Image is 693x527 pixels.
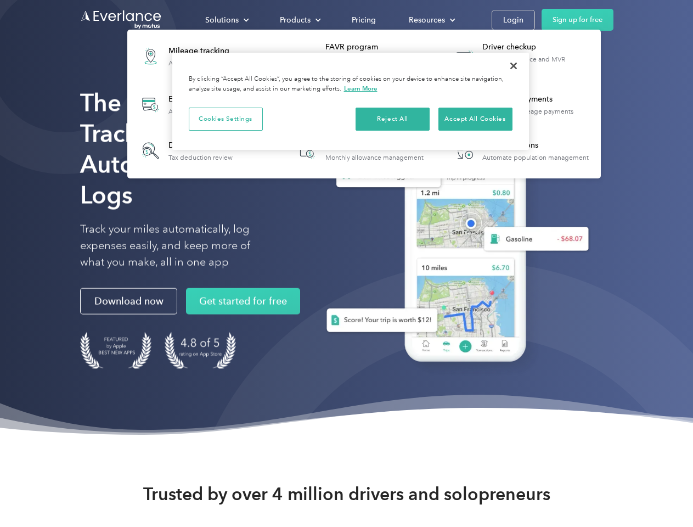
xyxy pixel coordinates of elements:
a: Download now [80,288,177,315]
div: Automate population management [482,154,589,161]
div: Driver checkup [482,42,595,53]
div: Privacy [172,53,529,150]
div: HR Integrations [482,140,589,151]
button: Reject All [356,108,430,131]
a: Pricing [341,10,387,30]
div: Mileage tracking [168,46,240,57]
img: Badge for Featured by Apple Best New Apps [80,332,151,369]
div: Tax deduction review [168,154,233,161]
div: Login [503,13,523,27]
a: Login [492,10,535,30]
a: Driver checkupLicense, insurance and MVR verification [447,36,595,76]
div: Automatic transaction logs [168,108,247,115]
div: Resources [409,13,445,27]
button: Close [502,54,526,78]
button: Accept All Cookies [438,108,512,131]
div: License, insurance and MVR verification [482,55,595,71]
div: Products [280,13,311,27]
div: Pricing [352,13,376,27]
strong: Trusted by over 4 million drivers and solopreneurs [143,483,550,505]
nav: Products [127,30,601,178]
a: Go to homepage [80,9,162,30]
button: Cookies Settings [189,108,263,131]
div: Solutions [194,10,258,30]
img: 4.9 out of 5 stars on the app store [165,332,236,369]
div: Deduction finder [168,140,233,151]
div: Products [269,10,330,30]
div: Solutions [205,13,239,27]
a: Get started for free [186,288,300,315]
a: Mileage trackingAutomatic mileage logs [133,36,245,76]
a: FAVR programFixed & Variable Rate reimbursement design & management [290,36,438,76]
div: By clicking “Accept All Cookies”, you agree to the storing of cookies on your device to enhance s... [189,75,512,94]
p: Track your miles automatically, log expenses easily, and keep more of what you make, all in one app [80,221,276,271]
div: FAVR program [325,42,438,53]
a: More information about your privacy, opens in a new tab [344,85,378,92]
img: Everlance, mileage tracker app, expense tracking app [309,104,598,378]
div: Expense tracking [168,94,247,105]
div: Cookie banner [172,53,529,150]
a: Expense trackingAutomatic transaction logs [133,85,253,125]
div: Automatic mileage logs [168,59,240,67]
a: Accountable planMonthly allowance management [290,133,429,169]
a: HR IntegrationsAutomate population management [447,133,594,169]
a: Sign up for free [542,9,613,31]
div: Resources [398,10,464,30]
a: Deduction finderTax deduction review [133,133,238,169]
div: Monthly allowance management [325,154,424,161]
